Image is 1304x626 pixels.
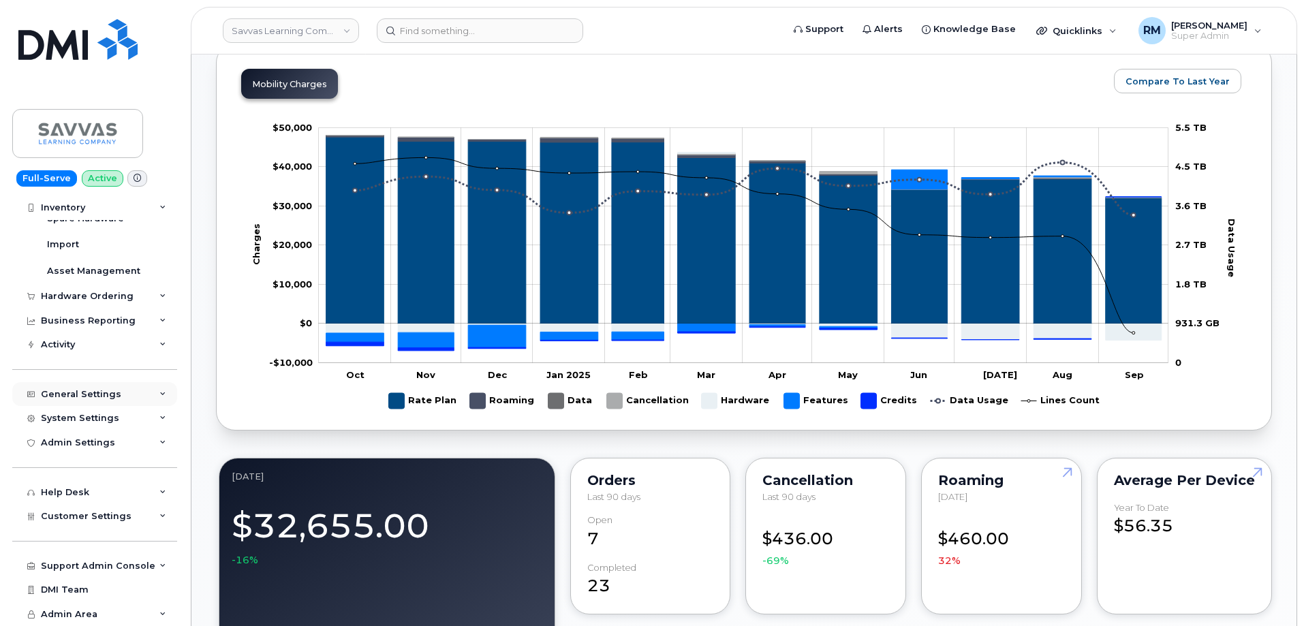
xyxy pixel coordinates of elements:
[269,357,313,368] g: $0
[768,369,786,380] tspan: Apr
[326,153,1162,341] g: Hardware
[587,563,714,598] div: 23
[546,369,591,380] tspan: Jan 2025
[326,138,1162,324] g: Rate Plan
[1053,25,1102,36] span: Quicklinks
[762,554,789,567] span: -69%
[1175,357,1181,368] tspan: 0
[232,471,542,482] div: September 2025
[269,357,313,368] tspan: -$10,000
[702,388,771,414] g: Hardware
[326,197,1162,351] g: Credits
[938,554,961,567] span: 32%
[762,515,889,567] div: $436.00
[587,515,714,550] div: 7
[470,388,535,414] g: Roaming
[346,369,364,380] tspan: Oct
[1114,503,1255,538] div: $56.35
[300,318,312,329] tspan: $0
[1226,219,1237,277] tspan: Data Usage
[1171,31,1247,42] span: Super Admin
[861,388,917,414] g: Credits
[326,136,1162,198] g: Roaming
[1114,69,1241,93] button: Compare To Last Year
[1175,161,1207,172] tspan: 4.5 TB
[931,388,1008,414] g: Data Usage
[273,279,312,289] g: $0
[838,369,858,380] tspan: May
[251,223,262,265] tspan: Charges
[232,553,258,567] span: -16%
[697,369,715,380] tspan: Mar
[938,475,1065,486] div: Roaming
[933,22,1016,36] span: Knowledge Base
[1171,20,1247,31] span: [PERSON_NAME]
[1175,200,1207,211] tspan: 3.6 TB
[548,388,593,414] g: Data
[1175,279,1207,289] tspan: 1.8 TB
[1245,567,1294,616] iframe: Messenger Launcher
[273,240,312,251] tspan: $20,000
[1175,318,1220,329] tspan: 931.3 GB
[587,563,636,573] div: completed
[938,491,967,502] span: [DATE]
[273,122,312,133] tspan: $50,000
[762,475,889,486] div: Cancellation
[1052,369,1072,380] tspan: Aug
[1125,369,1144,380] tspan: Sep
[377,18,583,43] input: Find something...
[938,515,1065,567] div: $460.00
[874,22,903,36] span: Alerts
[607,388,689,414] g: Cancellation
[587,515,612,525] div: Open
[488,369,508,380] tspan: Dec
[1129,17,1271,44] div: Rachel Miller
[1114,503,1169,513] div: Year to Date
[416,369,435,380] tspan: Nov
[273,161,312,172] g: $0
[1175,240,1207,251] tspan: 2.7 TB
[784,388,848,414] g: Features
[1114,475,1255,486] div: Average per Device
[273,240,312,251] g: $0
[273,200,312,211] g: $0
[1126,75,1230,88] span: Compare To Last Year
[912,16,1025,43] a: Knowledge Base
[223,18,359,43] a: Savvas Learning Company LLC
[1027,17,1126,44] div: Quicklinks
[853,16,912,43] a: Alerts
[326,136,1162,198] g: Cancellation
[1021,388,1100,414] g: Lines Count
[587,475,714,486] div: Orders
[273,200,312,211] tspan: $30,000
[273,161,312,172] tspan: $40,000
[805,22,843,36] span: Support
[273,122,312,133] g: $0
[389,388,456,414] g: Rate Plan
[762,491,816,502] span: Last 90 days
[784,16,853,43] a: Support
[629,369,648,380] tspan: Feb
[1175,122,1207,133] tspan: 5.5 TB
[273,279,312,289] tspan: $10,000
[910,369,927,380] tspan: Jun
[251,122,1243,414] g: Chart
[983,369,1017,380] tspan: [DATE]
[389,388,1100,414] g: Legend
[1143,22,1161,39] span: RM
[232,499,542,567] div: $32,655.00
[587,491,640,502] span: Last 90 days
